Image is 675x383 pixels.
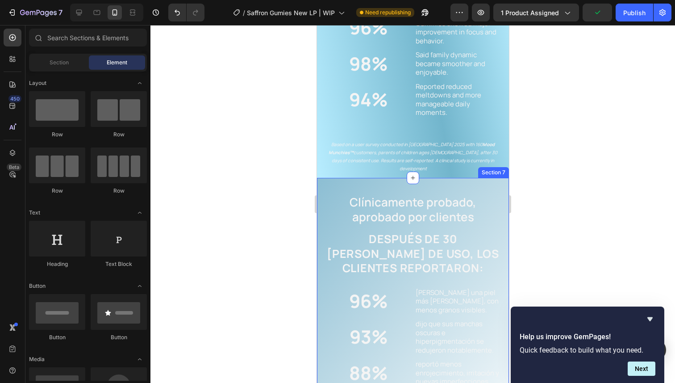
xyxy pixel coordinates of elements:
button: Next question [628,362,655,376]
div: Text Block [91,260,147,268]
p: 7 [58,7,62,18]
span: Toggle open [133,279,147,293]
button: 1 product assigned [493,4,579,21]
div: Help us improve GemPages! [520,314,655,376]
div: Row [29,187,85,195]
span: Element [107,59,127,67]
div: Beta [7,164,21,171]
h2: reportó menos enrojecimiento, irritación y nuevas imperfecciones. [98,334,183,362]
div: Row [91,187,147,195]
div: Button [29,333,85,341]
span: 1 product assigned [501,8,559,17]
h2: [PERSON_NAME] una piel más [PERSON_NAME], con menos granos visibles. [98,262,183,290]
span: Toggle open [133,76,147,90]
h2: 98% [9,26,94,51]
div: Button [91,333,147,341]
div: Section 7 [163,143,190,152]
h2: Clínicamente probado, aprobado por clientes [9,169,183,201]
div: Row [91,130,147,139]
h2: dijo que sus manchas oscuras e hiperpigmentación se redujeron notablemente. [98,294,183,330]
span: Need republishing [365,8,411,17]
span: Button [29,282,46,290]
h2: 94% [9,62,94,87]
h2: 96% [9,263,94,289]
div: Heading [29,260,85,268]
div: Publish [623,8,646,17]
h2: Said family dynamic became smoother and enjoyable. [98,25,183,53]
h2: 93% [9,299,94,324]
p: Based on a user survey conducted in [GEOGRAPHIC_DATA] 2025 with 160 customers, parents of childre... [10,115,182,147]
p: Quick feedback to build what you need. [520,346,655,354]
h2: Help us improve GemPages! [520,332,655,342]
span: Saffron Gumies New LP | WIP [247,8,335,17]
div: Row [29,130,85,139]
span: Layout [29,79,46,87]
button: 7 [4,4,67,21]
button: Hide survey [645,314,655,324]
div: 450 [8,95,21,102]
span: Text [29,209,40,217]
h2: Reported reduced meltdowns and more manageable daily moments. [98,56,183,93]
div: Undo/Redo [168,4,204,21]
span: Toggle open [133,352,147,366]
span: Toggle open [133,206,147,220]
span: / [243,8,245,17]
span: Media [29,355,45,363]
button: Publish [616,4,653,21]
span: Section [50,59,69,67]
strong: DESPUÉS DE 30 [PERSON_NAME] DE USO, LOS CLIENTES REPORTARON: [10,206,182,251]
strong: Mood Munchies™ [12,116,178,130]
input: Search Sections & Elements [29,29,147,46]
iframe: Design area [317,25,509,383]
h2: 88% [9,335,94,361]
